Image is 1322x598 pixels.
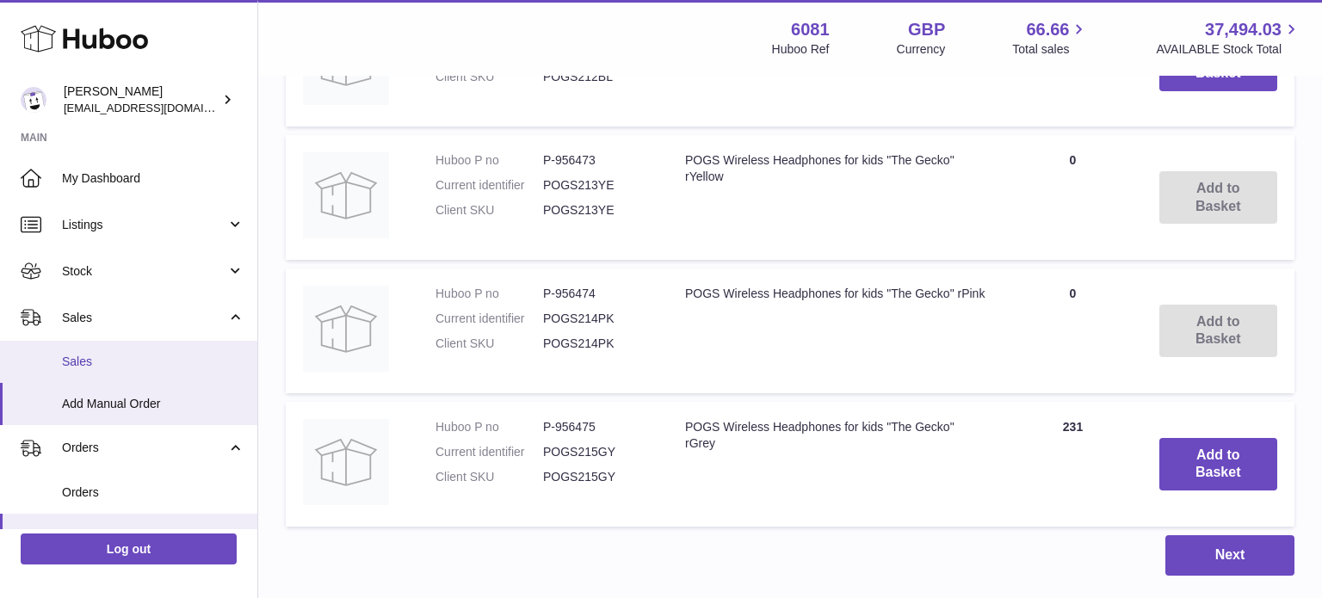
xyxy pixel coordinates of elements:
[62,263,226,280] span: Stock
[436,311,543,327] dt: Current identifier
[543,336,651,352] dd: POGS214PK
[436,69,543,85] dt: Client SKU
[772,41,830,58] div: Huboo Ref
[62,354,244,370] span: Sales
[64,83,219,116] div: [PERSON_NAME]
[62,396,244,412] span: Add Manual Order
[1156,18,1301,58] a: 37,494.03 AVAILABLE Stock Total
[543,152,651,169] dd: P-956473
[543,419,651,435] dd: P-956475
[1159,438,1278,491] button: Add to Basket
[897,41,946,58] div: Currency
[543,202,651,219] dd: POGS213YE
[436,152,543,169] dt: Huboo P no
[303,419,389,505] img: POGS Wireless Headphones for kids "The Gecko" rGrey
[1012,41,1089,58] span: Total sales
[1165,535,1294,576] button: Next
[791,18,830,41] strong: 6081
[668,135,1004,260] td: POGS Wireless Headphones for kids "The Gecko" rYellow
[62,217,226,233] span: Listings
[1205,18,1282,41] span: 37,494.03
[21,87,46,113] img: hello@pogsheadphones.com
[436,202,543,219] dt: Client SKU
[62,310,226,326] span: Sales
[1012,18,1089,58] a: 66.66 Total sales
[543,311,651,327] dd: POGS214PK
[543,177,651,194] dd: POGS213YE
[1026,18,1069,41] span: 66.66
[436,444,543,460] dt: Current identifier
[543,286,651,302] dd: P-956474
[303,286,389,372] img: POGS Wireless Headphones for kids "The Gecko" rPink
[436,286,543,302] dt: Huboo P no
[303,152,389,238] img: POGS Wireless Headphones for kids "The Gecko" rYellow
[436,177,543,194] dt: Current identifier
[1004,402,1142,527] td: 231
[62,484,244,501] span: Orders
[62,170,244,187] span: My Dashboard
[668,402,1004,527] td: POGS Wireless Headphones for kids "The Gecko" rGrey
[543,469,651,485] dd: POGS215GY
[436,469,543,485] dt: Client SKU
[1004,268,1142,393] td: 0
[908,18,945,41] strong: GBP
[436,336,543,352] dt: Client SKU
[21,533,237,564] a: Log out
[543,69,651,85] dd: POGS212BL
[668,268,1004,393] td: POGS Wireless Headphones for kids "The Gecko" rPink
[1004,135,1142,260] td: 0
[436,419,543,435] dt: Huboo P no
[1156,41,1301,58] span: AVAILABLE Stock Total
[543,444,651,460] dd: POGS215GY
[62,527,244,543] span: Add Manual Order
[64,101,253,114] span: [EMAIL_ADDRESS][DOMAIN_NAME]
[62,440,226,456] span: Orders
